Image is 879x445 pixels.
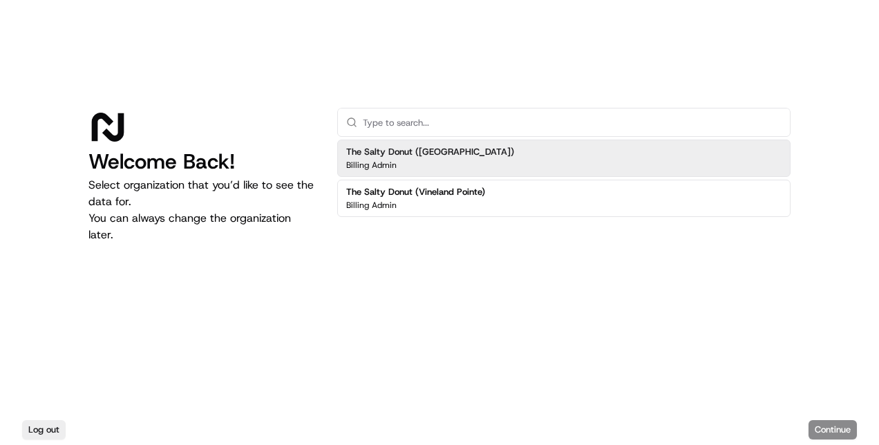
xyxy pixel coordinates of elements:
[337,137,791,220] div: Suggestions
[88,149,315,174] h1: Welcome Back!
[363,108,782,136] input: Type to search...
[346,160,397,171] p: Billing Admin
[346,186,485,198] h2: The Salty Donut (Vineland Pointe)
[346,146,514,158] h2: The Salty Donut ([GEOGRAPHIC_DATA])
[88,177,315,243] p: Select organization that you’d like to see the data for. You can always change the organization l...
[22,420,66,439] button: Log out
[346,200,397,211] p: Billing Admin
